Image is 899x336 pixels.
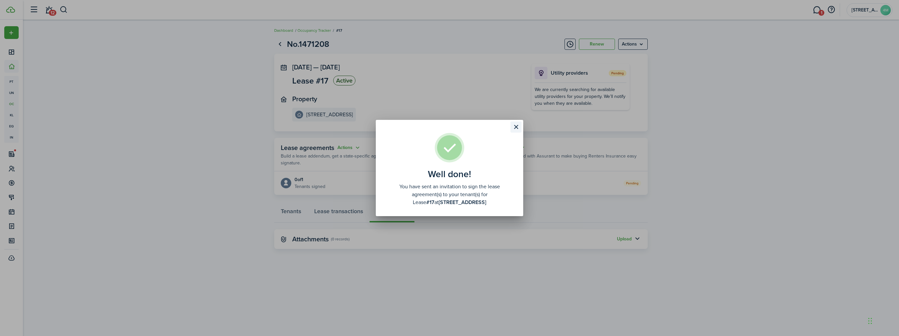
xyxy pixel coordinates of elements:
b: #17 [426,198,434,206]
iframe: Chat Widget [790,265,899,336]
b: [STREET_ADDRESS] [439,198,486,206]
well-done-title: Well done! [428,169,471,179]
button: Close modal [510,121,522,133]
well-done-description: You have sent an invitation to sign the lease agreement(s) to your tenant(s) for Lease at [386,183,513,206]
div: Drag [868,311,872,331]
